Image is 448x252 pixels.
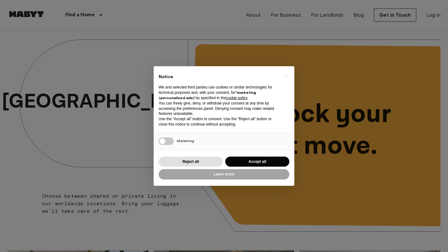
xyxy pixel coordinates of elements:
button: Accept all [225,157,289,167]
p: Use the “Accept all” button to consent. Use the “Reject all” button or close this notice to conti... [159,116,279,127]
button: Close this notice [281,71,291,81]
p: We and selected third parties use cookies or similar technologies for technical purposes and, wit... [159,85,279,100]
h2: Notice [159,74,279,80]
strong: “marketing (personalized ads)” [159,90,256,100]
a: cookie policy [226,96,247,100]
span: × [285,72,287,80]
span: Marketing [177,138,194,143]
p: You can freely give, deny, or withdraw your consent at any time by accessing the preferences pane... [159,101,279,116]
button: Learn more [159,169,289,180]
button: Reject all [159,157,223,167]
